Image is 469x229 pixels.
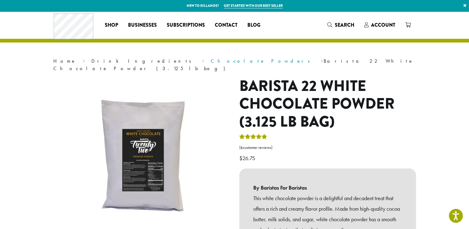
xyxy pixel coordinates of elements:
span: Search [335,21,354,29]
span: Subscriptions [167,21,205,29]
a: Search [322,20,359,30]
span: › [83,55,85,65]
a: Get started with our best seller [224,3,283,8]
h1: Barista 22 White Chocolate Powder (3.125 lb bag) [239,77,416,131]
span: › [202,55,204,65]
span: Account [371,21,395,29]
a: Chocolate Powders [211,58,314,64]
span: Businesses [128,21,157,29]
span: $ [239,155,242,162]
span: 6 [241,145,243,150]
a: Shop [100,20,123,30]
div: Rated 5.00 out of 5 [239,133,267,142]
b: By Baristas For Baristas [253,182,402,193]
span: Blog [247,21,260,29]
bdi: 26.75 [239,155,257,162]
a: Home [53,58,76,64]
span: Shop [105,21,118,29]
a: (6customer reviews) [239,145,416,151]
nav: Breadcrumb [53,57,416,72]
span: Contact [215,21,237,29]
span: › [321,55,323,65]
a: Drink Ingredients [91,58,195,64]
